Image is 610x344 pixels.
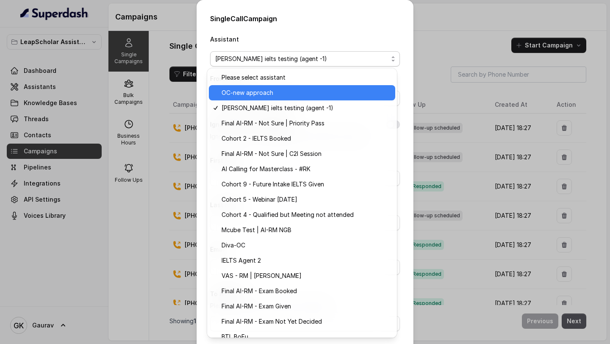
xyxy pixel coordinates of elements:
span: Final AI-RM - Exam Booked [222,286,297,296]
span: AI Calling for Masterclass - #RK [222,164,311,174]
span: VAS - RM | [PERSON_NAME] [222,271,302,281]
span: IELTS Agent 2 [222,255,261,266]
span: Cohort 2 - IELTS Booked [222,133,291,144]
span: [PERSON_NAME] ielts testing (agent -1) [215,54,327,64]
span: Final AI-RM - Not Sure | C2I Session [222,149,322,159]
span: Please select assistant [222,72,286,83]
span: Mcube Test | AI-RM NGB [222,225,291,235]
span: Diva-OC [222,240,245,250]
span: Cohort 5 - Webinar [DATE] [222,194,297,205]
span: Final AI-RM - Exam Given [222,301,291,311]
div: [PERSON_NAME] ielts testing (agent -1) [207,68,397,338]
span: Final AI-RM - Not Sure | Priority Pass [222,118,324,128]
span: Final AI-RM - Exam Not Yet Decided [222,316,322,327]
span: OC-new approach [222,88,273,98]
span: Cohort 9 - Future Intake IELTS Given [222,179,324,189]
button: [PERSON_NAME] ielts testing (agent -1) [210,51,400,67]
span: BTL BoFu [222,332,248,342]
span: [PERSON_NAME] ielts testing (agent -1) [222,103,333,113]
span: Cohort 4 - Qualified but Meeting not attended [222,210,354,220]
